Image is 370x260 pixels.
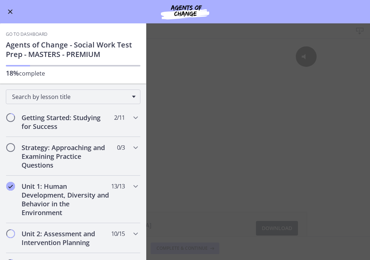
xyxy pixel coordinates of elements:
[12,93,128,101] span: Search by lesson title
[114,113,125,122] span: 2 / 11
[6,89,140,104] div: Search by lesson title
[141,3,229,20] img: Agents of Change
[111,182,125,191] span: 13 / 13
[22,113,111,131] h2: Getting Started: Studying for Success
[296,8,317,28] button: Click for sound
[6,7,15,16] button: Enable menu
[6,69,19,77] span: 18%
[6,69,140,78] p: complete
[6,40,140,59] h1: Agents of Change - Social Work Test Prep - MASTERS - PREMIUM
[117,143,125,152] span: 0 / 3
[22,182,111,217] h2: Unit 1: Human Development, Diversity and Behavior in the Environment
[111,229,125,238] span: 10 / 15
[6,182,15,191] i: Completed
[22,229,111,247] h2: Unit 2: Assessment and Intervention Planning
[6,31,48,37] a: Go to Dashboard
[22,143,111,169] h2: Strategy: Approaching and Examining Practice Questions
